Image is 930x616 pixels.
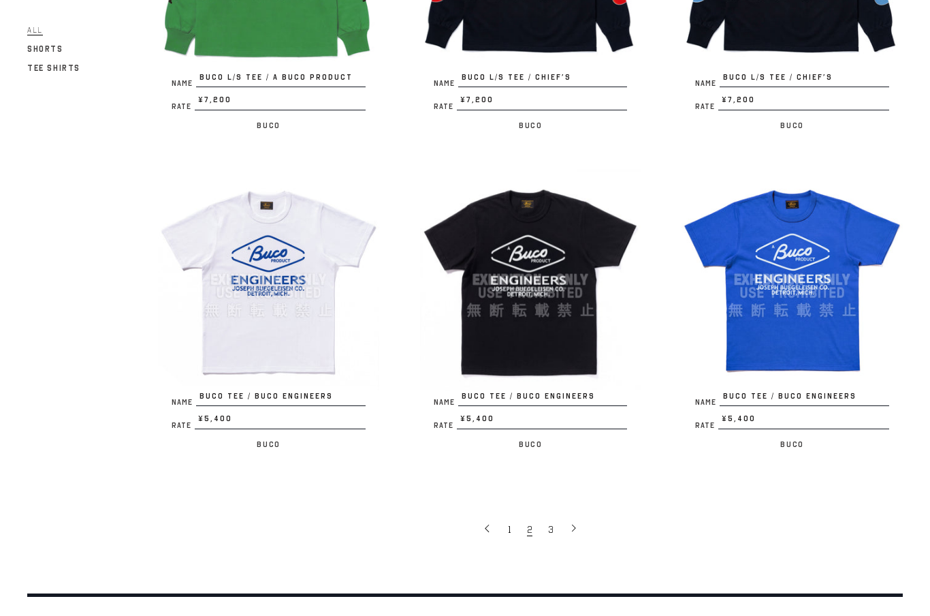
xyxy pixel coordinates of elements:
span: Name [172,80,196,87]
p: Buco [420,436,641,452]
span: Rate [434,103,457,110]
p: Buco [420,117,641,134]
span: Rate [695,103,718,110]
a: BUCO TEE / BUCO ENGINEERS NameBUCO TEE / BUCO ENGINEERS Rate¥5,400 Buco [682,169,903,452]
p: Buco [158,117,379,134]
a: 3 [541,515,562,542]
span: BUCO TEE / BUCO ENGINEERS [458,390,628,407]
span: Name [434,80,458,87]
span: BUCO TEE / BUCO ENGINEERS [196,390,366,407]
span: Rate [172,103,195,110]
span: Name [172,399,196,406]
span: All [27,25,43,35]
span: 1 [508,523,511,536]
a: 1 [501,515,520,542]
span: 2 [527,523,532,536]
span: Name [434,399,458,406]
p: Buco [682,117,903,134]
span: ¥7,200 [718,94,889,110]
a: Shorts [27,41,63,57]
span: BUCO L/S TEE / A BUCO PRODUCT [196,72,366,88]
span: Tee Shirts [27,63,80,73]
span: Rate [172,422,195,429]
span: Rate [434,422,457,429]
p: Buco [158,436,379,452]
span: ¥5,400 [195,413,366,429]
p: Buco [682,436,903,452]
span: Shorts [27,44,63,54]
a: BUCO TEE / BUCO ENGINEERS NameBUCO TEE / BUCO ENGINEERS Rate¥5,400 Buco [158,169,379,452]
span: ¥5,400 [718,413,889,429]
span: BUCO L/S TEE / CHIEF’S [458,72,628,88]
span: ¥5,400 [457,413,628,429]
span: Name [695,80,720,87]
span: ¥7,200 [195,94,366,110]
span: 3 [548,523,554,536]
span: BUCO L/S TEE / CHIEF’S [720,72,889,88]
span: BUCO TEE / BUCO ENGINEERS [720,390,889,407]
span: Rate [695,422,718,429]
a: Tee Shirts [27,60,80,76]
span: ¥7,200 [457,94,628,110]
span: Name [695,399,720,406]
a: All [27,22,43,38]
a: BUCO TEE / BUCO ENGINEERS NameBUCO TEE / BUCO ENGINEERS Rate¥5,400 Buco [420,169,641,452]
